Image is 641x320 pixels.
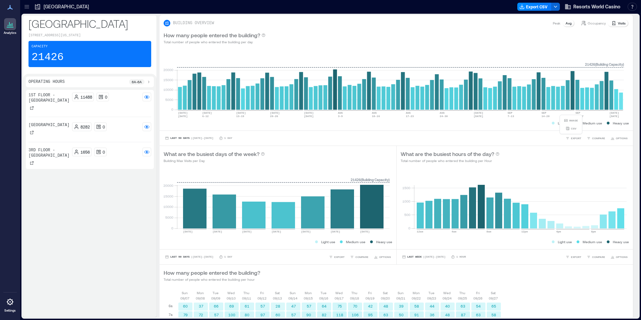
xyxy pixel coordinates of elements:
[103,149,105,155] p: 0
[288,296,297,301] p: 09/14
[171,107,173,111] tspan: 0
[270,111,280,114] text: [DATE]
[257,296,267,301] p: 09/12
[428,290,434,296] p: Tue
[164,254,215,260] button: Last 90 Days |[DATE]-[DATE]
[276,313,280,317] text: 60
[563,1,622,12] button: Resorts World Casino
[609,254,629,260] button: OPTIONS
[182,290,188,296] p: Sun
[569,118,578,122] span: IMAGE
[171,226,173,230] tspan: 0
[541,115,549,118] text: 14-20
[585,135,606,142] button: COMPARE
[563,117,579,124] button: IMAGE
[227,290,235,296] p: Wed
[383,290,388,296] p: Sat
[291,313,296,317] text: 57
[165,98,173,102] tspan: 5000
[381,296,390,301] p: 09/20
[243,290,249,296] p: Thu
[199,304,203,308] text: 37
[474,115,483,118] text: [DATE]
[349,254,370,260] button: COMPARE
[473,296,482,301] p: 09/26
[413,290,420,296] p: Mon
[338,111,343,114] text: AUG
[384,313,388,317] text: 63
[609,111,619,114] text: [DATE]
[616,255,628,259] span: OPTIONS
[461,304,465,308] text: 63
[445,304,450,308] text: 40
[564,135,583,142] button: EXPORT
[273,296,282,301] p: 09/13
[360,230,370,233] text: [DATE]
[558,239,572,245] p: Light use
[28,79,65,85] p: Operating Hours
[399,313,404,317] text: 50
[306,313,311,317] text: 90
[414,313,419,317] text: 91
[164,150,259,158] p: What are the busiest days of the week?
[32,44,48,49] p: Capacity
[372,115,380,118] text: 10-16
[335,296,344,301] p: 09/17
[376,239,392,245] p: Heavy use
[304,296,313,301] p: 09/15
[164,277,260,282] p: Total number of people who entered the building per hour
[80,149,90,155] p: 1656
[489,296,498,301] p: 09/27
[591,230,596,233] text: 8pm
[163,205,173,209] tspan: 10000
[164,158,265,163] p: Building Max Visits per Day
[228,313,235,317] text: 100
[169,312,173,317] p: 7a
[331,230,340,233] text: [DATE]
[305,290,312,296] p: Mon
[402,186,410,190] tspan: 1500
[461,313,466,317] text: 87
[427,296,436,301] p: 09/23
[32,51,64,64] p: 21426
[224,136,232,140] p: 1 Day
[229,304,234,308] text: 69
[28,122,69,128] p: [GEOGRAPHIC_DATA]
[372,111,377,114] text: AUG
[583,120,602,126] p: Medium use
[452,230,457,233] text: 4am
[445,313,450,317] text: 48
[616,136,628,140] span: OPTIONS
[476,290,480,296] p: Fri
[430,304,434,308] text: 44
[556,230,561,233] text: 4pm
[351,290,357,296] p: Thu
[2,294,18,315] a: Settings
[571,136,581,140] span: EXPORT
[346,239,365,245] p: Medium use
[406,115,414,118] text: 17-23
[353,304,357,308] text: 70
[132,79,142,85] p: 6a - 6a
[618,20,626,26] p: Visits
[180,296,189,301] p: 09/07
[398,290,404,296] p: Sun
[564,254,583,260] button: EXPORT
[322,313,327,317] text: 82
[338,115,343,118] text: 3-9
[163,88,173,92] tspan: 10000
[563,125,579,132] button: CSV
[80,124,90,129] p: 8282
[575,111,580,114] text: SEP
[355,255,368,259] span: COMPARE
[491,313,496,317] text: 58
[401,158,500,163] p: Total number of people who entered the building per Hour
[183,230,193,233] text: [DATE]
[245,313,249,317] text: 80
[508,115,514,118] text: 7-13
[202,111,212,114] text: [DATE]
[164,269,260,277] p: How many people entered the building?
[260,313,265,317] text: 97
[474,111,483,114] text: [DATE]
[105,94,107,100] p: 0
